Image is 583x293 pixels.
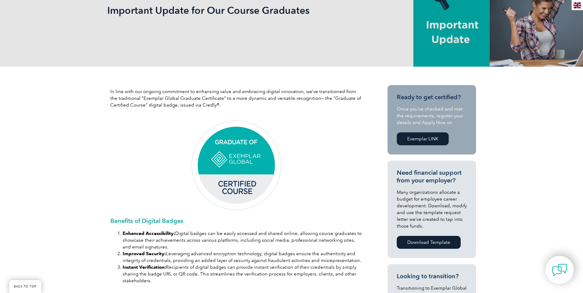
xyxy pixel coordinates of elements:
[397,236,461,249] a: Download Template
[123,231,175,236] strong: Enhanced Accessibility:
[123,264,166,270] strong: Instant Verification:
[397,93,467,101] h3: Ready to get certified?
[107,4,343,16] h1: Important Update for Our Course Graduates
[397,189,467,229] p: Many organizations allocate a budget for employee career development. Download, modify and use th...
[9,280,41,293] a: BACK TO TOP
[110,218,362,224] h3: Benefits of Digital Badges
[397,272,467,280] h3: Looking to transition?
[397,106,467,126] p: Once you’ve checked and met the requirements, register your details and Apply Now on
[552,262,567,278] img: contact-chat.png
[397,169,467,184] h3: Need financial support from your employer?
[123,251,166,256] strong: Improved Security:
[123,230,362,250] li: Digital badges can be easily accessed and shared online, allowing course graduates to showcase th...
[123,250,362,264] li: Leveraging advanced encryption technology, digital badges ensure the authenticity and integrity o...
[123,264,362,284] li: Recipients of digital badges can provide instant verification of their credentials by simply shar...
[190,119,282,212] img: graduate of certified course
[573,2,581,8] img: en
[397,132,449,145] a: Exemplar LINK
[110,88,362,108] p: In line with our ongoing commitment to enhancing value and embracing digital innovation, we’ve tr...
